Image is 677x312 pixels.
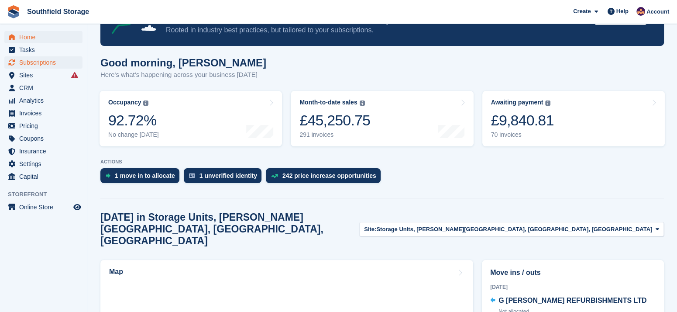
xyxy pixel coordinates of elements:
[72,202,82,212] a: Preview store
[616,7,629,16] span: Help
[100,70,266,80] p: Here's what's happening across your business [DATE]
[189,173,195,178] img: verify_identity-adf6edd0f0f0b5bbfe63781bf79b02c33cf7c696d77639b501bdc392416b5a36.svg
[24,4,93,19] a: Southfield Storage
[490,267,656,278] h2: Move ins / outs
[4,201,82,213] a: menu
[19,69,72,81] span: Sites
[184,168,266,187] a: 1 unverified identity
[100,168,184,187] a: 1 move in to allocate
[4,170,82,183] a: menu
[271,174,278,178] img: price_increase_opportunities-93ffe204e8149a01c8c9dc8f82e8f89637d9d84a8eef4429ea346261dce0b2c0.svg
[4,44,82,56] a: menu
[491,111,554,129] div: £9,840.81
[166,25,588,35] p: Rooted in industry best practices, but tailored to your subscriptions.
[19,170,72,183] span: Capital
[19,158,72,170] span: Settings
[490,283,656,291] div: [DATE]
[100,211,359,247] h2: [DATE] in Storage Units, [PERSON_NAME][GEOGRAPHIC_DATA], [GEOGRAPHIC_DATA], [GEOGRAPHIC_DATA]
[573,7,591,16] span: Create
[108,99,141,106] div: Occupancy
[4,82,82,94] a: menu
[109,268,123,276] h2: Map
[299,99,357,106] div: Month-to-date sales
[100,91,282,146] a: Occupancy 92.72% No change [DATE]
[482,91,665,146] a: Awaiting payment £9,840.81 70 invoices
[106,173,110,178] img: move_ins_to_allocate_icon-fdf77a2bb77ea45bf5b3d319d69a93e2d87916cf1d5bf7949dd705db3b84f3ca.svg
[19,201,72,213] span: Online Store
[360,101,365,106] img: icon-info-grey-7440780725fd019a000dd9b08b2336e03edf1995a4989e88bcd33f0948082b44.svg
[545,101,550,106] img: icon-info-grey-7440780725fd019a000dd9b08b2336e03edf1995a4989e88bcd33f0948082b44.svg
[71,72,78,79] i: Smart entry sync failures have occurred
[19,120,72,132] span: Pricing
[291,91,473,146] a: Month-to-date sales £45,250.75 291 invoices
[359,222,664,236] button: Site: Storage Units, [PERSON_NAME][GEOGRAPHIC_DATA], [GEOGRAPHIC_DATA], [GEOGRAPHIC_DATA]
[115,172,175,179] div: 1 move in to allocate
[19,82,72,94] span: CRM
[108,111,159,129] div: 92.72%
[19,107,72,119] span: Invoices
[636,7,645,16] img: Sharon Law
[100,57,266,69] h1: Good morning, [PERSON_NAME]
[4,56,82,69] a: menu
[364,225,376,234] span: Site:
[4,69,82,81] a: menu
[299,131,370,139] div: 291 invoices
[19,94,72,107] span: Analytics
[19,56,72,69] span: Subscriptions
[108,131,159,139] div: No change [DATE]
[100,159,664,165] p: ACTIONS
[4,31,82,43] a: menu
[19,44,72,56] span: Tasks
[282,172,376,179] div: 242 price increase opportunities
[266,168,385,187] a: 242 price increase opportunities
[199,172,257,179] div: 1 unverified identity
[491,99,543,106] div: Awaiting payment
[4,94,82,107] a: menu
[376,225,652,234] span: Storage Units, [PERSON_NAME][GEOGRAPHIC_DATA], [GEOGRAPHIC_DATA], [GEOGRAPHIC_DATA]
[4,120,82,132] a: menu
[4,158,82,170] a: menu
[7,5,20,18] img: stora-icon-8386f47178a22dfd0bd8f6a31ec36ba5ce8667c1dd55bd0f319d3a0aa187defe.svg
[143,101,148,106] img: icon-info-grey-7440780725fd019a000dd9b08b2336e03edf1995a4989e88bcd33f0948082b44.svg
[4,107,82,119] a: menu
[498,297,646,304] span: G [PERSON_NAME] REFURBISHMENTS LTD
[646,7,669,16] span: Account
[4,132,82,145] a: menu
[19,31,72,43] span: Home
[4,145,82,157] a: menu
[299,111,370,129] div: £45,250.75
[8,190,87,199] span: Storefront
[491,131,554,139] div: 70 invoices
[19,132,72,145] span: Coupons
[19,145,72,157] span: Insurance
